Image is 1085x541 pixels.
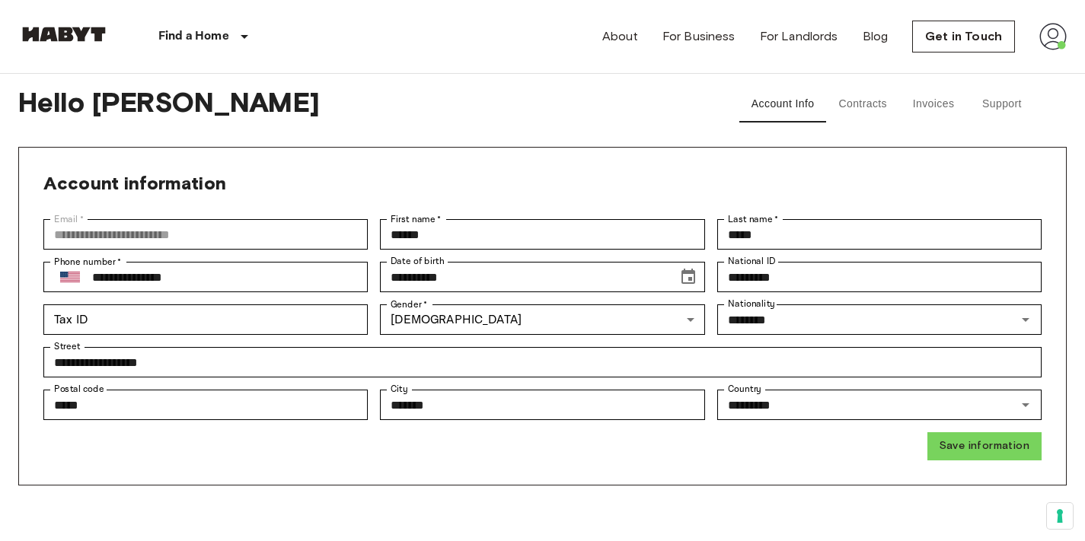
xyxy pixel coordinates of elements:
span: Account information [43,172,226,194]
button: Choose date, selected date is Aug 20, 2002 [673,262,704,292]
button: Select country [54,261,86,293]
a: About [602,27,638,46]
img: avatar [1039,23,1067,50]
label: Phone number [54,255,122,269]
label: National ID [728,255,775,268]
label: Gender [391,298,427,311]
img: Habyt [18,27,110,42]
label: City [391,383,408,396]
button: Account Info [739,86,827,123]
label: Last name [728,212,779,226]
label: First name [391,212,442,226]
div: First name [380,219,704,250]
a: Get in Touch [912,21,1015,53]
button: Save information [927,432,1042,460]
label: Date of birth [391,255,444,268]
div: City [380,390,704,420]
button: Invoices [899,86,968,123]
button: Support [968,86,1036,123]
p: Find a Home [158,27,229,46]
button: Your consent preferences for tracking technologies [1047,503,1073,529]
label: Email [54,212,84,226]
img: United States [60,272,80,282]
div: Tax ID [43,304,368,335]
a: Blog [863,27,889,46]
label: Country [728,383,761,396]
div: Street [43,347,1042,377]
div: Email [43,219,368,250]
div: National ID [717,262,1042,292]
span: Hello [PERSON_NAME] [18,86,697,123]
label: Street [54,340,80,353]
label: Postal code [54,383,104,396]
div: Last name [717,219,1042,250]
a: For Landlords [760,27,838,46]
a: For Business [662,27,736,46]
button: Open [1015,394,1036,415]
button: Contracts [826,86,899,123]
button: Open [1015,309,1036,330]
label: Nationality [728,298,775,310]
div: Postal code [43,390,368,420]
div: [DEMOGRAPHIC_DATA] [380,304,704,335]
